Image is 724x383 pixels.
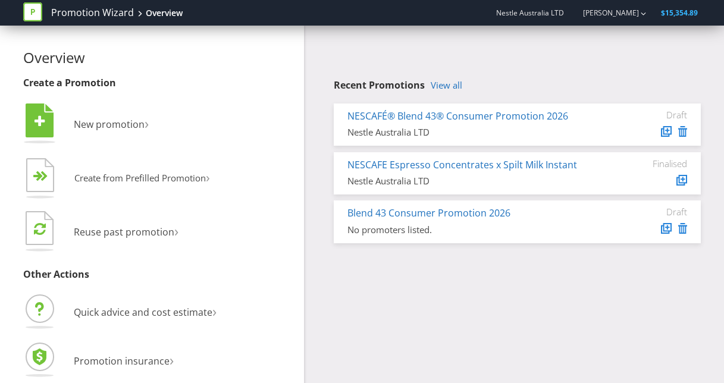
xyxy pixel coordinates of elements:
tspan:  [34,222,46,236]
a: NESCAFÉ® Blend 43® Consumer Promotion 2026 [347,109,568,123]
a: Promotion insurance› [23,354,174,368]
tspan:  [35,115,45,128]
div: Nestle Australia LTD [347,175,598,187]
div: Draft [616,206,687,217]
a: View all [431,80,462,90]
span: › [206,168,210,186]
span: Reuse past promotion [74,225,174,238]
h3: Other Actions [23,269,296,280]
h3: Create a Promotion [23,78,296,89]
span: Quick advice and cost estimate [74,306,212,319]
a: Quick advice and cost estimate› [23,306,217,319]
a: [PERSON_NAME] [571,8,639,18]
span: › [145,113,149,133]
span: › [170,350,174,369]
a: NESCAFE Espresso Concentrates x Spilt Milk Instant [347,158,577,171]
div: Nestle Australia LTD [347,126,598,139]
div: Draft [616,109,687,120]
div: No promoters listed. [347,224,598,236]
span: Create from Prefilled Promotion [74,172,206,184]
button: Create from Prefilled Promotion› [23,155,211,203]
span: › [174,221,178,240]
span: › [212,301,217,321]
span: $15,354.89 [661,8,698,18]
div: Overview [146,7,183,19]
a: Promotion Wizard [51,6,134,20]
h2: Overview [23,50,296,65]
div: Finalised [616,158,687,169]
span: Nestle Australia LTD [496,8,564,18]
span: New promotion [74,118,145,131]
tspan:  [40,171,48,182]
span: Promotion insurance [74,354,170,368]
span: Recent Promotions [334,79,425,92]
a: Blend 43 Consumer Promotion 2026 [347,206,510,219]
